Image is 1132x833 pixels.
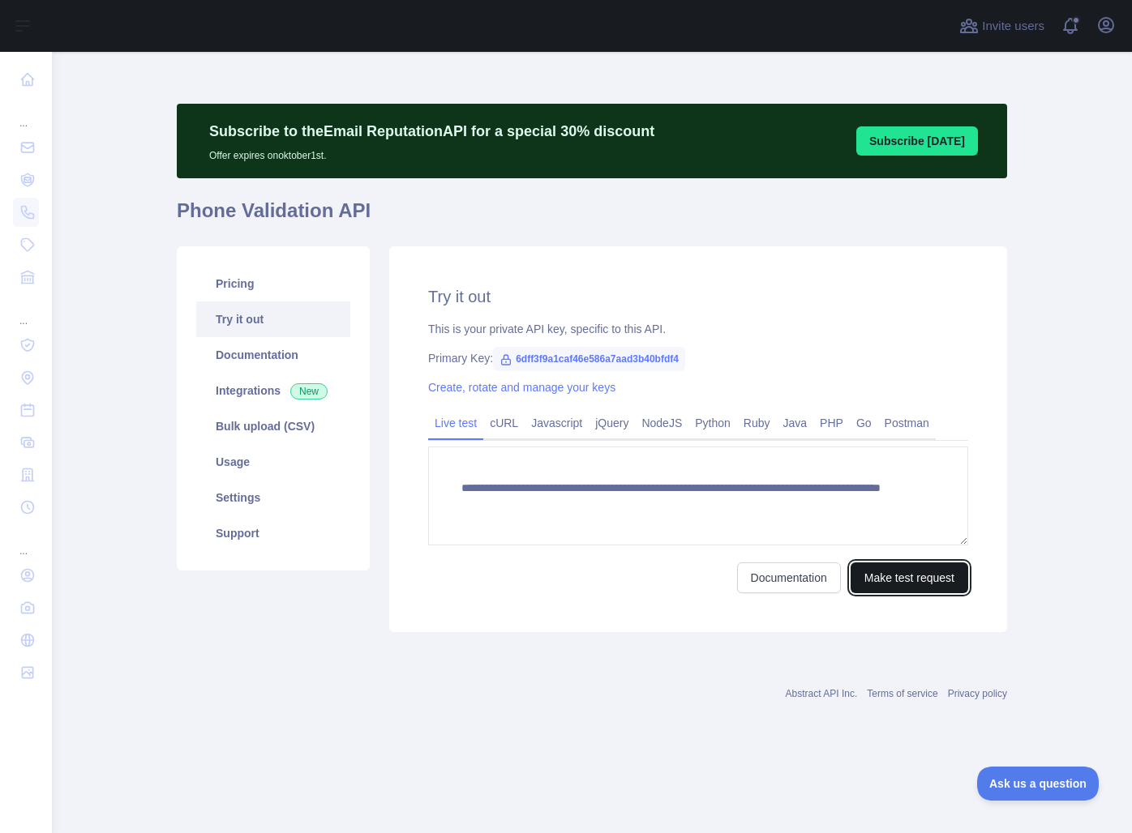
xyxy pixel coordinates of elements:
[878,410,936,436] a: Postman
[13,97,39,130] div: ...
[177,198,1007,237] h1: Phone Validation API
[196,373,350,408] a: Integrations New
[196,480,350,515] a: Settings
[428,321,968,337] div: This is your private API key, specific to this API.
[428,410,483,436] a: Live test
[737,562,841,593] a: Documentation
[851,562,968,593] button: Make test request
[13,295,39,327] div: ...
[290,383,328,399] span: New
[483,410,525,436] a: cURL
[688,410,737,436] a: Python
[737,410,777,436] a: Ruby
[196,337,350,373] a: Documentation
[493,347,685,371] span: 6dff3f9a1caf46e586a7aad3b40bfdf4
[777,410,814,436] a: Java
[786,688,858,699] a: Abstract API Inc.
[525,410,589,436] a: Javascript
[196,408,350,444] a: Bulk upload (CSV)
[850,410,878,436] a: Go
[428,285,968,308] h2: Try it out
[982,17,1044,36] span: Invite users
[209,143,654,162] p: Offer expires on oktober 1st.
[589,410,635,436] a: jQuery
[856,126,978,156] button: Subscribe [DATE]
[635,410,688,436] a: NodeJS
[428,350,968,366] div: Primary Key:
[867,688,937,699] a: Terms of service
[196,301,350,337] a: Try it out
[813,410,850,436] a: PHP
[956,13,1048,39] button: Invite users
[977,767,1100,801] iframe: Toggle Customer Support
[196,515,350,551] a: Support
[13,525,39,557] div: ...
[196,266,350,301] a: Pricing
[196,444,350,480] a: Usage
[948,688,1007,699] a: Privacy policy
[428,381,615,394] a: Create, rotate and manage your keys
[209,120,654,143] p: Subscribe to the Email Reputation API for a special 30 % discount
